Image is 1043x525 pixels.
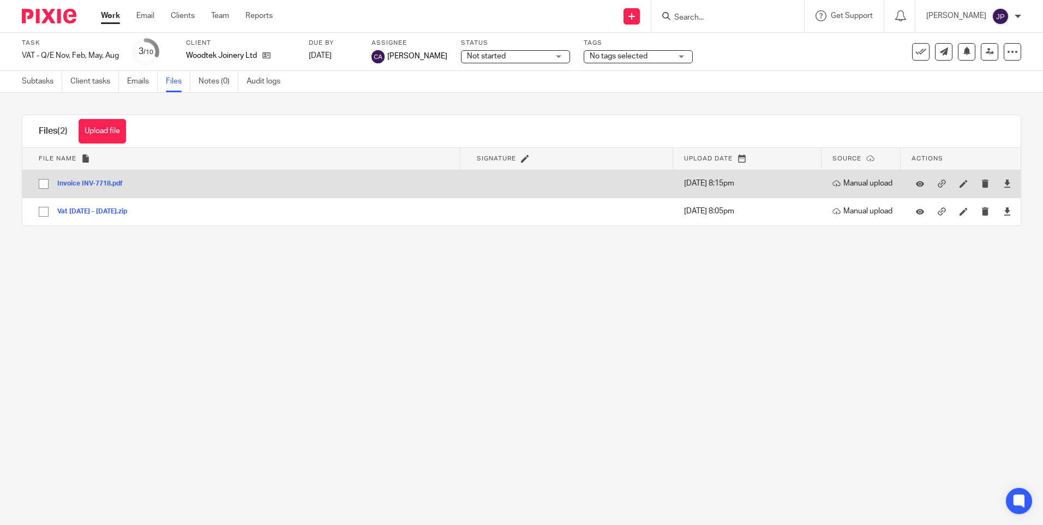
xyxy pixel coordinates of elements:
a: Emails [127,71,158,92]
a: Client tasks [70,71,119,92]
small: /10 [143,49,153,55]
input: Select [33,201,54,222]
span: Get Support [831,12,873,20]
button: Invoice INV-7718.pdf [57,180,131,188]
p: [PERSON_NAME] [926,10,986,21]
span: Not started [467,52,506,60]
a: Work [101,10,120,21]
input: Search [673,13,771,23]
label: Task [22,39,119,47]
a: Notes (0) [199,71,238,92]
span: No tags selected [590,52,648,60]
a: Files [166,71,190,92]
span: [DATE] [309,52,332,59]
a: Download [1003,206,1011,217]
button: Upload file [79,119,126,144]
span: File name [39,156,76,162]
span: (2) [57,127,68,135]
div: 3 [139,45,153,58]
span: Actions [912,156,943,162]
a: Subtasks [22,71,62,92]
label: Assignee [371,39,447,47]
h1: Files [39,126,68,137]
a: Reports [245,10,273,21]
p: [DATE] 8:05pm [684,206,816,217]
span: Upload date [684,156,733,162]
button: Vat [DATE] - [DATE].zip [57,208,135,216]
p: [DATE] 8:15pm [684,178,816,189]
label: Client [186,39,295,47]
label: Status [461,39,570,47]
span: [PERSON_NAME] [387,51,447,62]
a: Audit logs [247,71,289,92]
a: Email [136,10,154,21]
img: svg%3E [371,50,385,63]
p: Manual upload [832,178,895,189]
a: Team [211,10,229,21]
img: svg%3E [992,8,1009,25]
img: Pixie [22,9,76,23]
a: Download [1003,178,1011,189]
label: Due by [309,39,358,47]
div: VAT - Q/E Nov, Feb, May, Aug [22,50,119,61]
span: Signature [477,156,516,162]
a: Clients [171,10,195,21]
p: Manual upload [832,206,895,217]
input: Select [33,174,54,194]
label: Tags [584,39,693,47]
p: Woodtek Joinery Ltd [186,50,257,61]
span: Source [832,156,861,162]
